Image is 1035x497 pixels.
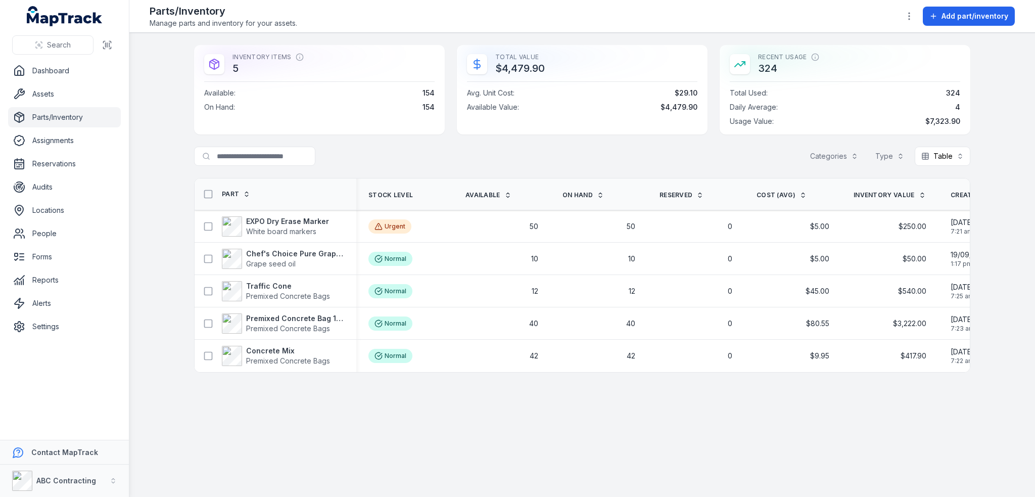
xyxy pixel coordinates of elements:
span: On Hand : [204,102,235,112]
time: 19/09/2025, 1:17:17 pm [951,250,989,268]
a: Reservations [8,154,121,174]
a: Chef's Choice Pure Grapeseed OilGrape seed oil [222,249,344,269]
span: 154 [422,88,435,98]
span: $3,222.00 [893,319,926,329]
a: On hand [562,191,604,199]
span: Premixed Concrete Bags [246,324,330,333]
span: Avg. Unit Cost : [467,88,514,98]
span: $4,479.90 [661,102,697,112]
a: Assignments [8,130,121,151]
span: [DATE] [951,282,974,292]
span: Total Used : [730,88,768,98]
span: $5.00 [810,254,829,264]
a: Alerts [8,293,121,313]
strong: Concrete Mix [246,346,330,356]
a: Inventory Value [854,191,926,199]
div: Urgent [368,219,411,234]
span: White board markers [246,227,316,236]
span: 7:22 am [951,357,974,365]
div: Normal [368,349,412,363]
a: Reserved [660,191,703,199]
div: Normal [368,284,412,298]
span: Created Date [951,191,1000,199]
span: $45.00 [806,286,829,296]
span: $7,323.90 [925,116,960,126]
span: 0 [728,319,732,329]
h2: Parts/Inventory [150,4,297,18]
span: 7:23 am [951,325,974,333]
a: Settings [8,317,121,337]
span: 40 [529,319,538,329]
a: Assets [8,84,121,104]
span: Stock Level [368,191,413,199]
span: 0 [728,221,732,232]
a: Traffic ConePremixed Concrete Bags [222,281,330,301]
span: $417.90 [901,351,926,361]
strong: Traffic Cone [246,281,330,291]
strong: EXPO Dry Erase Marker [246,216,329,227]
span: 7:21 am [951,228,974,236]
div: Normal [368,317,412,331]
button: Table [915,147,970,166]
a: Reports [8,270,121,290]
time: 18/09/2025, 7:25:36 am [951,282,974,300]
div: Normal [368,252,412,266]
span: 0 [728,254,732,264]
span: Available Value : [467,102,519,112]
span: $5.00 [810,221,829,232]
span: 324 [946,88,960,98]
a: Premixed Concrete Bag 15kgPremixed Concrete Bags [222,313,344,334]
time: 23/09/2025, 7:21:01 am [951,217,974,236]
a: Available [465,191,511,199]
span: Grape seed oil [246,259,296,268]
span: [DATE] [951,217,974,228]
span: Premixed Concrete Bags [246,356,330,365]
span: Reserved [660,191,692,199]
span: Inventory Value [854,191,915,199]
button: Add part/inventory [923,7,1015,26]
span: 0 [728,351,732,361]
button: Search [12,35,93,55]
span: 154 [422,102,435,112]
button: Categories [804,147,865,166]
span: 7:25 am [951,292,974,300]
a: Forms [8,247,121,267]
button: Type [869,147,911,166]
a: Concrete MixPremixed Concrete Bags [222,346,330,366]
span: [DATE] [951,314,974,325]
span: $80.55 [806,319,829,329]
span: $9.95 [810,351,829,361]
a: Part [222,190,250,198]
span: 19/09/2025 [951,250,989,260]
a: Cost (avg) [757,191,807,199]
span: 10 [628,254,635,264]
a: Audits [8,177,121,197]
span: Cost (avg) [757,191,795,199]
span: Usage Value : [730,116,774,126]
span: Available : [204,88,236,98]
strong: Chef's Choice Pure Grapeseed Oil [246,249,344,259]
span: 12 [629,286,635,296]
a: Locations [8,200,121,220]
span: Search [47,40,71,50]
span: 4 [955,102,960,112]
a: People [8,223,121,244]
span: Add part/inventory [942,11,1008,21]
span: 40 [626,319,635,329]
span: 50 [627,221,635,232]
span: [DATE] [951,347,974,357]
time: 18/09/2025, 7:23:58 am [951,314,974,333]
span: Part [222,190,239,198]
a: Created Date [951,191,1011,199]
span: 50 [530,221,538,232]
a: Parts/Inventory [8,107,121,127]
a: MapTrack [27,6,103,26]
span: $540.00 [898,286,926,296]
span: $29.10 [675,88,697,98]
span: 0 [728,286,732,296]
span: 42 [530,351,538,361]
span: $50.00 [903,254,926,264]
strong: Premixed Concrete Bag 15kg [246,313,344,324]
span: 42 [627,351,635,361]
strong: Contact MapTrack [31,448,98,457]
